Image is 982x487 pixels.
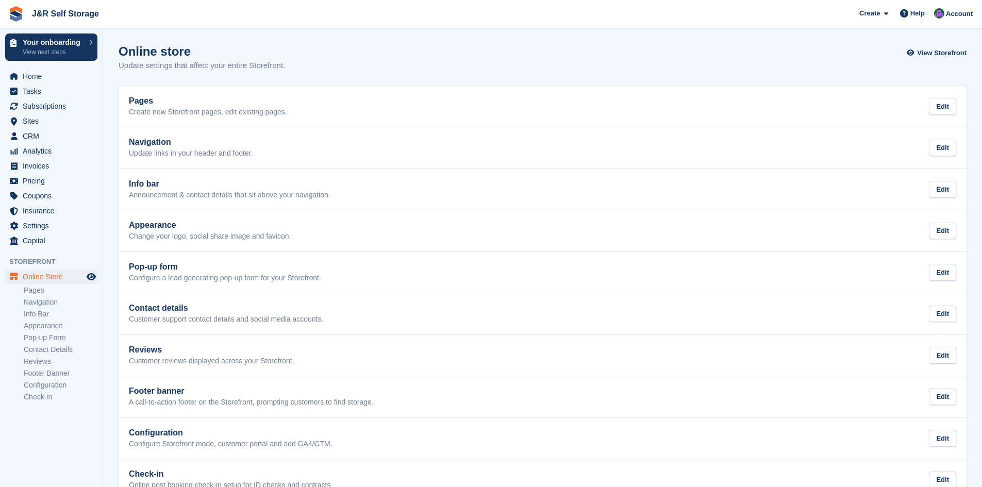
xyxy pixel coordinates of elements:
h2: Reviews [129,345,294,355]
img: Jordan Mahmood [934,8,944,19]
img: stora-icon-8386f47178a22dfd0bd8f6a31ec36ba5ce8667c1dd55bd0f319d3a0aa187defe.svg [8,6,24,22]
a: Footer banner A call-to-action footer on the Storefront, prompting customers to find storage. Edit [119,376,967,417]
h2: Pages [129,96,287,106]
a: Footer Banner [24,368,97,378]
a: menu [5,189,97,203]
a: menu [5,270,97,284]
a: Navigation [24,297,97,307]
div: Edit [929,223,956,240]
span: Account [946,9,973,19]
h2: Appearance [129,221,291,230]
span: Insurance [23,204,85,218]
h1: Online store [119,44,285,58]
a: Pages [24,286,97,295]
div: Edit [929,98,956,115]
a: Your onboarding View next steps [5,33,97,61]
a: menu [5,114,97,128]
a: Navigation Update links in your header and footer. Edit [119,127,967,169]
p: Update settings that affect your entire Storefront. [119,60,285,72]
p: Customer reviews displayed across your Storefront. [129,357,294,366]
p: A call-to-action footer on the Storefront, prompting customers to find storage. [129,398,374,407]
span: Help [910,8,925,19]
a: menu [5,144,97,158]
a: Pop-up Form [24,333,97,343]
a: menu [5,99,97,113]
p: Update links in your header and footer. [129,149,253,158]
a: Info Bar [24,309,97,319]
a: Reviews Customer reviews displayed across your Storefront. Edit [119,335,967,376]
a: menu [5,84,97,98]
span: CRM [23,129,85,143]
span: Subscriptions [23,99,85,113]
p: Create new Storefront pages, edit existing pages. [129,108,287,117]
span: Sites [23,114,85,128]
a: menu [5,69,97,83]
a: Preview store [85,271,97,283]
h2: Pop-up form [129,262,321,272]
a: menu [5,129,97,143]
a: Reviews [24,357,97,366]
div: Edit [929,306,956,323]
div: Edit [929,181,956,198]
h2: Contact details [129,304,323,313]
div: Edit [929,347,956,364]
span: Home [23,69,85,83]
a: menu [5,174,97,188]
p: Change your logo, social share image and favicon. [129,232,291,241]
span: View Storefront [917,48,967,58]
div: Edit [929,430,956,447]
span: Online Store [23,270,85,284]
h2: Footer banner [129,387,374,396]
span: Create [859,8,880,19]
a: Pop-up form Configure a lead generating pop-up form for your Storefront. Edit [119,252,967,293]
a: Configuration [24,380,97,390]
a: Check-in [24,392,97,402]
p: Configure Storefront mode, customer portal and add GA4/GTM. [129,440,332,449]
h2: Info bar [129,179,330,189]
a: Appearance [24,321,97,331]
span: Analytics [23,144,85,158]
a: Contact Details [24,345,97,355]
a: Appearance Change your logo, social share image and favicon. Edit [119,210,967,251]
span: Invoices [23,159,85,173]
span: Capital [23,233,85,248]
a: menu [5,204,97,218]
span: Settings [23,219,85,233]
div: Edit [929,389,956,406]
a: menu [5,233,97,248]
h2: Navigation [129,138,253,147]
a: J&R Self Storage [28,5,103,22]
h2: Check-in [129,469,332,479]
a: View Storefront [909,44,967,61]
a: menu [5,219,97,233]
p: View next steps [23,47,84,57]
a: Contact details Customer support contact details and social media accounts. Edit [119,293,967,334]
a: Pages Create new Storefront pages, edit existing pages. Edit [119,86,967,127]
a: menu [5,159,97,173]
span: Storefront [9,257,103,267]
span: Pricing [23,174,85,188]
div: Edit [929,264,956,281]
h2: Configuration [129,428,332,438]
span: Coupons [23,189,85,203]
p: Your onboarding [23,39,84,46]
a: Info bar Announcement & contact details that sit above your navigation. Edit [119,169,967,210]
p: Customer support contact details and social media accounts. [129,315,323,324]
p: Configure a lead generating pop-up form for your Storefront. [129,274,321,283]
span: Tasks [23,84,85,98]
p: Announcement & contact details that sit above your navigation. [129,191,330,200]
a: Configuration Configure Storefront mode, customer portal and add GA4/GTM. Edit [119,418,967,459]
div: Edit [929,140,956,157]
